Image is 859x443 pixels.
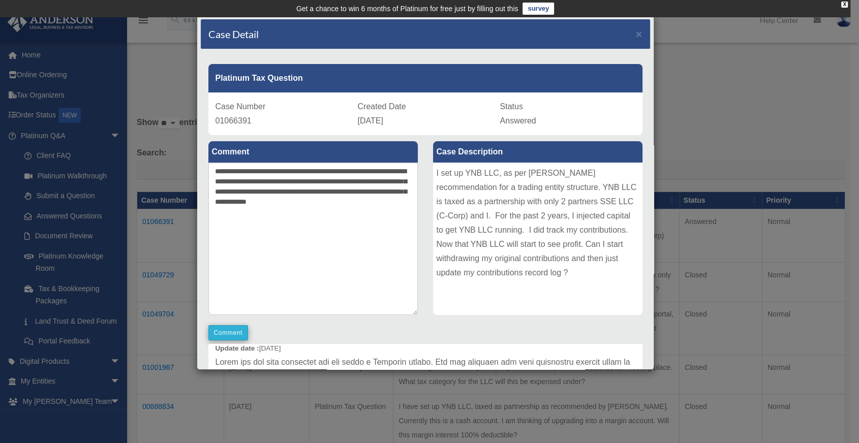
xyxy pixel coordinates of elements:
span: Case Number [216,102,266,111]
small: [DATE] [216,344,281,352]
span: [DATE] [358,116,383,125]
span: Created Date [358,102,406,111]
div: Get a chance to win 6 months of Platinum for free just by filling out this [296,3,518,15]
label: Comment [208,141,418,163]
label: Case Description [433,141,642,163]
div: Platinum Tax Question [208,64,642,92]
span: Status [500,102,523,111]
a: survey [523,3,554,15]
div: I set up YNB LLC, as per [PERSON_NAME] recommendation for a trading entity structure. YNB LLC is ... [433,163,642,315]
button: Comment [208,325,249,340]
h4: Case Detail [208,27,259,41]
span: × [636,28,642,40]
span: 01066391 [216,116,252,125]
button: Close [636,28,642,39]
div: close [841,2,848,8]
b: Update date : [216,344,259,352]
span: Answered [500,116,536,125]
